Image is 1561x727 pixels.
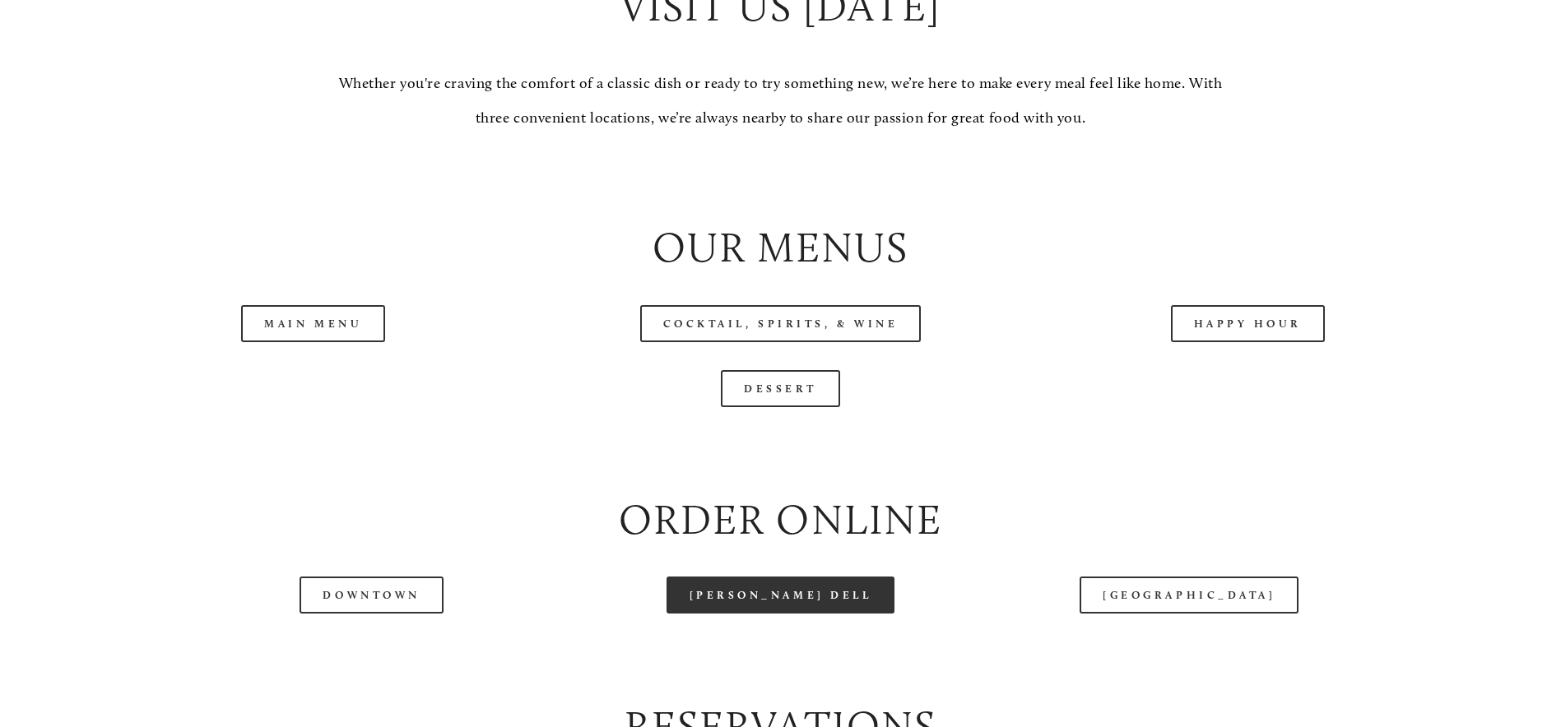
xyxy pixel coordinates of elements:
[667,577,895,614] a: [PERSON_NAME] Dell
[241,305,385,342] a: Main Menu
[640,305,922,342] a: Cocktail, Spirits, & Wine
[94,219,1467,277] h2: Our Menus
[94,491,1467,549] h2: Order Online
[300,577,443,614] a: Downtown
[1171,305,1326,342] a: Happy Hour
[1080,577,1299,614] a: [GEOGRAPHIC_DATA]
[721,370,840,407] a: Dessert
